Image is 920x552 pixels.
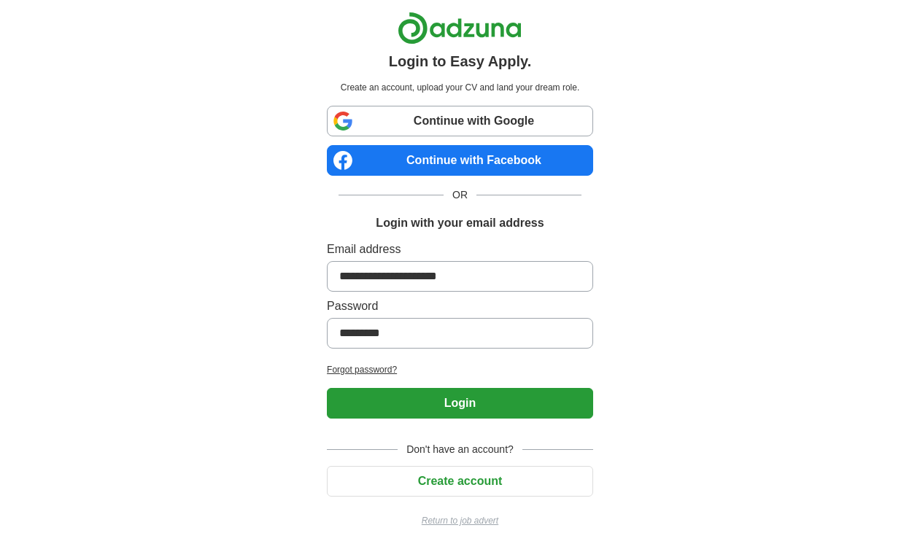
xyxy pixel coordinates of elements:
a: Continue with Google [327,106,593,136]
h1: Login with your email address [376,214,544,232]
label: Email address [327,241,593,258]
a: Return to job advert [327,514,593,527]
p: Create an account, upload your CV and land your dream role. [330,81,590,94]
h1: Login to Easy Apply. [389,50,532,72]
button: Create account [327,466,593,497]
a: Forgot password? [327,363,593,376]
span: Don't have an account? [398,442,522,457]
span: OR [444,187,476,203]
img: Adzuna logo [398,12,522,44]
a: Create account [327,475,593,487]
a: Continue with Facebook [327,145,593,176]
label: Password [327,298,593,315]
button: Login [327,388,593,419]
